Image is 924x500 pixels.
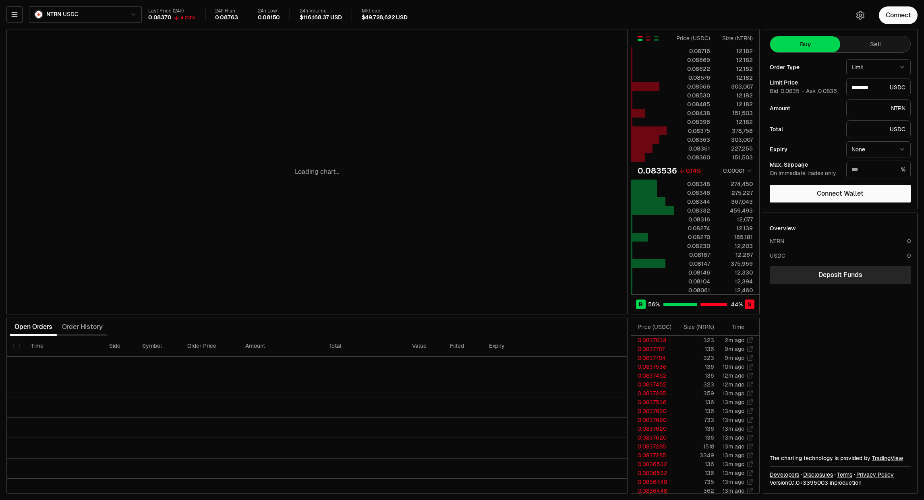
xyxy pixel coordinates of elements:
[46,11,61,18] span: NTRN
[675,336,715,345] td: 323
[806,88,838,95] span: Ask
[840,36,910,52] button: Sell
[717,251,753,259] div: 12,267
[674,224,710,232] div: 0.08274
[675,371,715,380] td: 136
[674,207,710,215] div: 0.08332
[631,469,675,477] td: 0.0836532
[723,416,744,424] time: 13m ago
[723,434,744,441] time: 13m ago
[717,109,753,117] div: 151,503
[10,319,57,335] button: Open Orders
[674,136,710,144] div: 0.08363
[770,266,911,284] a: Deposit Funds
[717,127,753,135] div: 378,758
[725,337,744,344] time: 2m ago
[674,47,710,55] div: 0.08716
[631,415,675,424] td: 0.0837620
[675,424,715,433] td: 136
[723,399,744,406] time: 13m ago
[631,389,675,398] td: 0.0837285
[631,424,675,433] td: 0.0837620
[770,224,796,232] div: Overview
[631,442,675,451] td: 0.0837285
[723,363,744,370] time: 10m ago
[406,336,443,357] th: Value
[846,99,911,117] div: NTRN
[723,381,744,388] time: 12m ago
[723,478,744,486] time: 13m ago
[846,141,911,157] button: None
[675,442,715,451] td: 1518
[674,74,710,82] div: 0.08576
[872,455,903,462] a: TradingView
[846,79,911,96] div: USDC
[770,170,840,177] div: On immediate trades only
[717,277,753,285] div: 12,394
[13,343,20,349] button: Select all
[674,145,710,153] div: 0.08361
[674,242,710,250] div: 0.08230
[723,372,744,379] time: 12m ago
[675,451,715,460] td: 3349
[846,59,911,75] button: Limit
[675,380,715,389] td: 323
[674,233,710,241] div: 0.08270
[717,74,753,82] div: 12,182
[770,162,840,167] div: Max. Slippage
[717,242,753,250] div: 12,203
[731,300,743,308] span: 44 %
[717,34,753,42] div: Size ( NTRN )
[770,471,799,479] a: Developers
[675,398,715,407] td: 136
[770,237,784,245] div: NTRN
[674,269,710,277] div: 0.08146
[215,8,238,14] div: 24h High
[803,471,833,479] a: Disclosures
[639,300,643,308] span: B
[674,100,710,108] div: 0.08485
[674,286,710,294] div: 0.08061
[653,35,659,41] button: Show Buy Orders Only
[770,80,840,85] div: Limit Price
[675,477,715,486] td: 735
[322,336,406,357] th: Total
[674,34,710,42] div: Price ( USDC )
[631,353,675,362] td: 0.0837704
[645,35,651,41] button: Show Sell Orders Only
[215,14,238,21] div: 0.08763
[686,167,701,175] div: 0.14%
[725,345,744,353] time: 9m ago
[362,8,408,14] div: Mkt cap
[681,323,714,331] div: Size ( NTRN )
[631,371,675,380] td: 0.0837452
[879,6,918,24] button: Connect
[483,336,557,357] th: Expiry
[300,8,342,14] div: 24h Volume
[770,126,840,132] div: Total
[780,88,800,94] button: 0.0835
[721,166,753,176] button: 0.00001
[675,345,715,353] td: 136
[817,88,838,94] button: 0.0836
[674,109,710,117] div: 0.08438
[717,189,753,197] div: 275,227
[723,443,744,450] time: 13m ago
[631,345,675,353] td: 0.0837787
[803,479,828,486] span: 339500309cc864c77353cf5e0cc491a1284ea678
[717,91,753,99] div: 12,182
[770,64,840,70] div: Order Type
[907,237,911,245] div: 0
[295,167,339,177] p: Loading chart...
[770,147,840,152] div: Expiry
[674,189,710,197] div: 0.08346
[674,153,710,161] div: 0.08360
[675,486,715,495] td: 362
[717,145,753,153] div: 227,255
[35,11,42,18] img: NTRN Logo
[631,336,675,345] td: 0.0837034
[180,14,195,21] div: 4.23%
[717,207,753,215] div: 459,493
[717,118,753,126] div: 12,182
[723,461,744,468] time: 13m ago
